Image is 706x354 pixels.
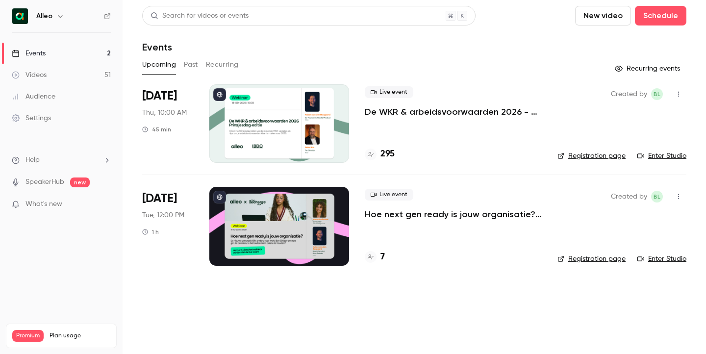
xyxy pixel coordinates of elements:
[365,251,385,264] a: 7
[12,70,47,80] div: Videos
[25,155,40,165] span: Help
[142,191,177,206] span: [DATE]
[142,228,159,236] div: 1 h
[50,332,110,340] span: Plan usage
[380,251,385,264] h4: 7
[365,208,542,220] a: Hoe next gen ready is jouw organisatie? Alleo x The Recharge Club
[611,88,647,100] span: Created by
[12,49,46,58] div: Events
[70,177,90,187] span: new
[151,11,249,21] div: Search for videos or events
[142,57,176,73] button: Upcoming
[637,151,686,161] a: Enter Studio
[206,57,239,73] button: Recurring
[557,254,626,264] a: Registration page
[610,61,686,76] button: Recurring events
[611,191,647,202] span: Created by
[12,8,28,24] img: Alleo
[365,189,413,201] span: Live event
[12,113,51,123] div: Settings
[635,6,686,25] button: Schedule
[142,41,172,53] h1: Events
[365,148,395,161] a: 295
[365,106,542,118] a: De WKR & arbeidsvoorwaarden 2026 - [DATE] editie
[25,177,64,187] a: SpeakerHub
[651,191,663,202] span: Bernice Lohr
[142,187,194,265] div: Oct 14 Tue, 12:00 PM (Europe/Amsterdam)
[142,84,194,163] div: Sep 18 Thu, 10:00 AM (Europe/Amsterdam)
[25,199,62,209] span: What's new
[651,88,663,100] span: Bernice Lohr
[142,126,171,133] div: 45 min
[12,92,55,101] div: Audience
[637,254,686,264] a: Enter Studio
[184,57,198,73] button: Past
[142,210,184,220] span: Tue, 12:00 PM
[12,155,111,165] li: help-dropdown-opener
[380,148,395,161] h4: 295
[142,88,177,104] span: [DATE]
[365,86,413,98] span: Live event
[654,191,660,202] span: BL
[575,6,631,25] button: New video
[142,108,187,118] span: Thu, 10:00 AM
[99,200,111,209] iframe: Noticeable Trigger
[36,11,52,21] h6: Alleo
[654,88,660,100] span: BL
[12,330,44,342] span: Premium
[557,151,626,161] a: Registration page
